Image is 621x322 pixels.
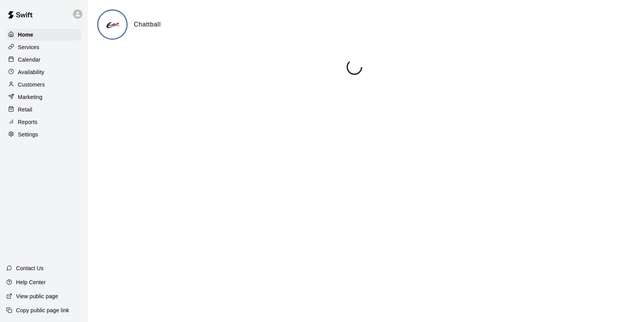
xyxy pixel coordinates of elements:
[18,81,45,88] p: Customers
[134,19,161,30] h6: Chattball
[18,56,41,64] p: Calendar
[16,278,46,286] p: Help Center
[6,41,82,53] a: Services
[16,306,69,314] p: Copy public page link
[18,43,39,51] p: Services
[6,129,82,140] a: Settings
[16,292,58,300] p: View public page
[16,264,44,272] p: Contact Us
[6,66,82,78] a: Availability
[6,79,82,90] a: Customers
[18,68,44,76] p: Availability
[6,29,82,41] a: Home
[6,54,82,65] a: Calendar
[18,118,37,126] p: Reports
[6,116,82,128] a: Reports
[18,131,38,138] p: Settings
[6,104,82,115] a: Retail
[18,106,32,113] p: Retail
[18,31,34,39] p: Home
[6,91,82,103] a: Marketing
[98,11,128,40] img: Chattball logo
[18,93,43,101] p: Marketing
